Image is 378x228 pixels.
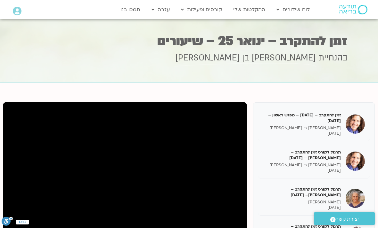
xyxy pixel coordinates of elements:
p: [PERSON_NAME] [263,200,341,205]
h5: תרגול לקורס זמן להתקרב – [PERSON_NAME] – [DATE] [263,149,341,161]
h5: זמן להתקרב – [DATE] – מפגש ראשון – [DATE] [263,112,341,124]
p: [PERSON_NAME] בן [PERSON_NAME] [263,162,341,168]
img: תודעה בריאה [339,5,367,14]
h1: זמן להתקרב – ינואר 25 – שיעורים [30,35,348,47]
span: בהנחיית [318,52,348,64]
a: קורסים ופעילות [178,4,225,16]
p: [PERSON_NAME] בן [PERSON_NAME] [263,125,341,131]
h5: תרגול לקורס זמן להתקרב – [PERSON_NAME]– [DATE] [263,186,341,198]
a: יצירת קשר [314,212,375,225]
p: [DATE] [263,168,341,173]
a: ההקלטות שלי [230,4,268,16]
span: יצירת קשר [336,215,359,224]
a: לוח שידורים [273,4,313,16]
a: תמכו בנו [117,4,144,16]
img: זמן להתקרב – ינואר 25 – מפגש ראשון – 14/01/25 [346,114,365,134]
p: [DATE] [263,205,341,210]
p: [DATE] [263,131,341,136]
img: תרגול לקורס זמן להתקרב – שאניה – 15/1/25 [346,152,365,171]
img: תרגול לקורס זמן להתקרב – שגית– 17/01/25 [346,189,365,208]
a: עזרה [148,4,173,16]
